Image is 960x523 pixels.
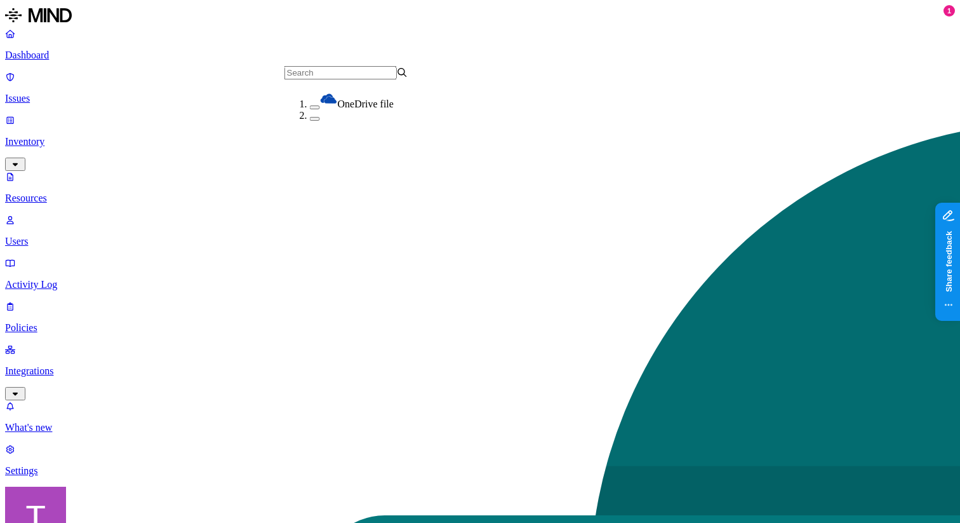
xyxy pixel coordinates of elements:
[5,279,955,290] p: Activity Log
[5,322,955,334] p: Policies
[5,422,955,433] p: What's new
[5,71,955,104] a: Issues
[5,365,955,377] p: Integrations
[5,301,955,334] a: Policies
[5,50,955,61] p: Dashboard
[5,93,955,104] p: Issues
[5,5,955,28] a: MIND
[5,214,955,247] a: Users
[320,90,338,107] img: onedrive.svg
[5,5,72,25] img: MIND
[5,114,955,169] a: Inventory
[5,171,955,204] a: Resources
[5,444,955,477] a: Settings
[943,5,955,17] div: 1
[5,344,955,398] a: Integrations
[338,98,394,109] span: OneDrive file
[284,66,397,79] input: Search
[5,136,955,147] p: Inventory
[5,28,955,61] a: Dashboard
[5,465,955,477] p: Settings
[5,193,955,204] p: Resources
[5,400,955,433] a: What's new
[5,236,955,247] p: Users
[5,257,955,290] a: Activity Log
